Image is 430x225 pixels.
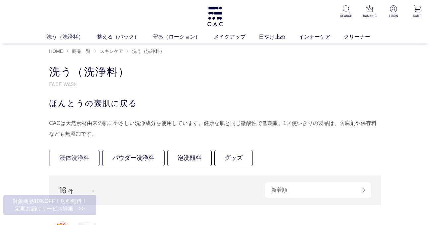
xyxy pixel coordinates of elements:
li: 〉 [126,48,166,55]
span: 商品一覧 [72,49,91,54]
a: メイクアップ [214,33,259,41]
a: パウダー洗浄料 [102,150,165,166]
div: CACは天然素材由来の肌にやさしい洗浄成分を使用しています。健康な肌と同じ微酸性で低刺激。1回使いきりの製品は、防腐剤や保存料なども無添加です。 [49,118,381,139]
a: 泡洗顔料 [167,150,212,166]
a: 液体洗浄料 [49,150,100,166]
img: logo [206,7,224,26]
a: SEARCH [339,5,354,18]
p: FACE WASH [49,80,381,87]
a: 日やけ止め [259,33,299,41]
li: 〉 [94,48,125,55]
div: ほんとうの素肌に戻る [49,97,381,109]
a: クリーナー [344,33,384,41]
span: スキンケア [100,49,123,54]
a: 洗う（洗浄料） [46,33,97,41]
a: CART [409,5,425,18]
a: インナーケア [299,33,344,41]
div: 新着順 [265,182,371,198]
span: 16 [59,185,67,195]
a: RANKING [362,5,378,18]
a: スキンケア [99,49,123,54]
p: CART [409,13,425,18]
a: 洗う（洗浄料） [131,49,165,54]
a: 整える（パック） [97,33,153,41]
span: 洗う（洗浄料） [132,49,165,54]
p: SEARCH [339,13,354,18]
span: 件 [68,189,73,194]
p: LOGIN [386,13,401,18]
p: RANKING [362,13,378,18]
a: 守る（ローション） [153,33,214,41]
h1: 洗う（洗浄料） [49,65,381,79]
li: 〉 [66,48,92,55]
a: LOGIN [386,5,401,18]
a: HOME [49,49,63,54]
a: グッズ [214,150,253,166]
a: 商品一覧 [71,49,91,54]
